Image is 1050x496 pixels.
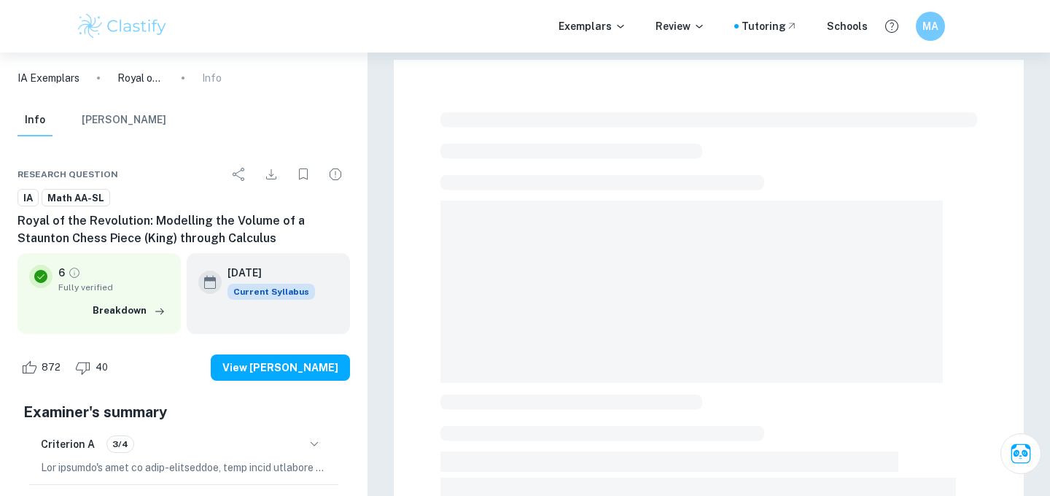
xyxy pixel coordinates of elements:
div: Download [257,160,286,189]
span: Research question [17,168,118,181]
button: Info [17,104,52,136]
div: Like [17,356,69,379]
button: MA [916,12,945,41]
div: Share [225,160,254,189]
div: Report issue [321,160,350,189]
a: Grade fully verified [68,266,81,279]
h6: Criterion A [41,436,95,452]
img: Clastify logo [76,12,168,41]
p: Royal of the Revolution: Modelling the Volume of a Staunton Chess Piece (King) through Calculus [117,70,164,86]
p: Info [202,70,222,86]
span: Current Syllabus [227,284,315,300]
a: Math AA-SL [42,189,110,207]
button: Help and Feedback [879,14,904,39]
h6: Royal of the Revolution: Modelling the Volume of a Staunton Chess Piece (King) through Calculus [17,212,350,247]
div: Dislike [71,356,116,379]
span: 3/4 [107,438,133,451]
span: Fully verified [58,281,169,294]
div: Bookmark [289,160,318,189]
h6: [DATE] [227,265,303,281]
span: Math AA-SL [42,191,109,206]
p: 6 [58,265,65,281]
button: View [PERSON_NAME] [211,354,350,381]
button: Breakdown [89,300,169,322]
a: Schools [827,18,868,34]
h6: MA [922,18,939,34]
button: Ask Clai [1000,433,1041,474]
span: 40 [87,360,116,375]
p: Lor ipsumdo's amet co adip-elitseddoe, temp incid utlabore etdolorem al enimadminimv, quis, nos e... [41,460,327,476]
span: IA [18,191,38,206]
span: 872 [34,360,69,375]
a: IA Exemplars [17,70,79,86]
div: This exemplar is based on the current syllabus. Feel free to refer to it for inspiration/ideas wh... [227,284,315,300]
p: Review [656,18,705,34]
button: [PERSON_NAME] [82,104,166,136]
a: Tutoring [742,18,798,34]
h5: Examiner's summary [23,401,344,423]
a: IA [17,189,39,207]
p: Exemplars [559,18,626,34]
